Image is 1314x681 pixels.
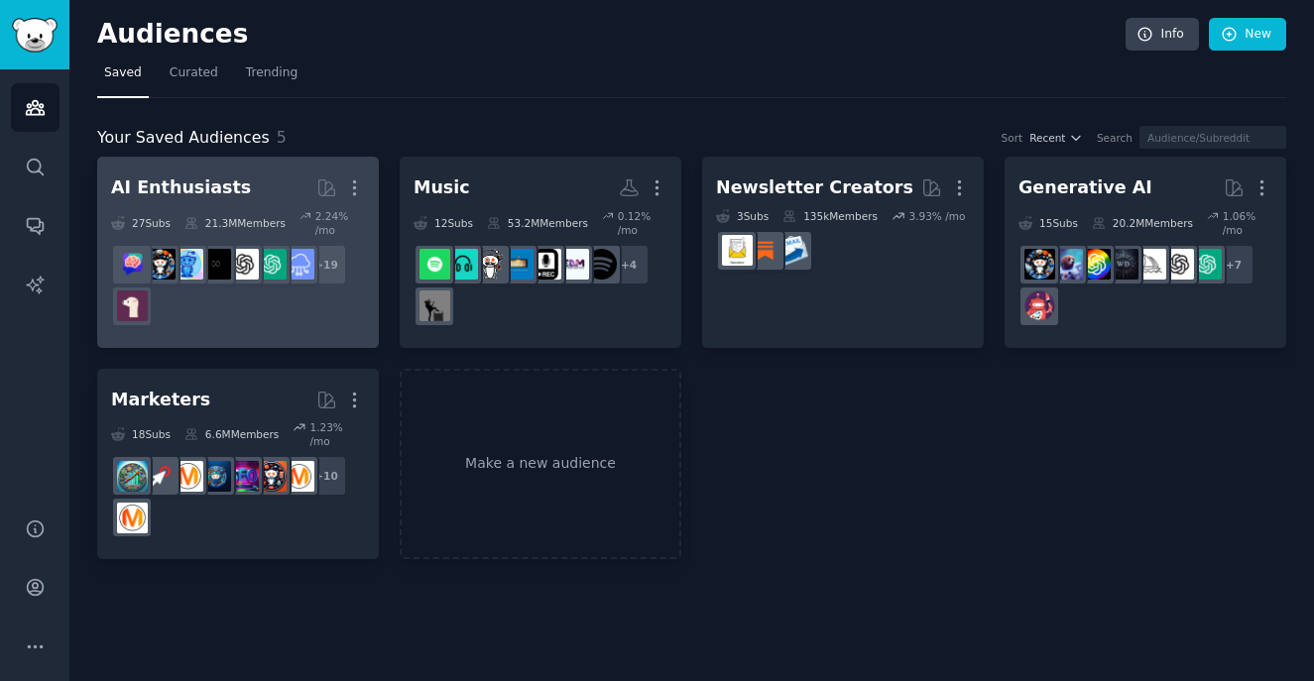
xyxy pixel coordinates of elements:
span: Your Saved Audiences [97,126,270,151]
div: 12 Sub s [414,209,473,237]
img: musicsuggestions [447,249,478,280]
div: 20.2M Members [1092,209,1193,237]
img: SEO [228,461,259,492]
a: Curated [163,57,225,98]
img: Emailmarketing [777,235,808,266]
img: indie [419,290,450,321]
div: 135k Members [782,209,878,223]
input: Audience/Subreddit [1139,126,1286,149]
div: 3.93 % /mo [908,209,965,223]
img: digital_marketing [200,461,231,492]
img: advertising [173,461,203,492]
img: recordingmusic [531,249,561,280]
img: spotify [419,249,450,280]
div: 1.06 % /mo [1223,209,1272,237]
img: socialmedia [256,461,287,492]
div: 3 Sub s [716,209,769,223]
img: ChatGPTPromptGenius [117,249,148,280]
img: LetsTalkMusic [475,249,506,280]
img: ArtificialInteligence [200,249,231,280]
div: Generative AI [1018,175,1152,200]
img: audioengineering [503,249,534,280]
div: + 7 [1213,244,1254,285]
div: AI Enthusiasts [111,175,251,200]
a: Make a new audience [400,369,681,560]
img: marketing [284,461,314,492]
div: Marketers [111,388,210,412]
span: Saved [104,64,142,82]
div: Music [414,175,470,200]
div: 18 Sub s [111,420,171,448]
img: artificial [173,249,203,280]
div: 6.6M Members [184,420,279,448]
div: 2.24 % /mo [315,209,365,237]
a: AI Enthusiasts27Subs21.3MMembers2.24% /mo+19SaaSChatGPTOpenAIArtificialInteligenceartificialaiArt... [97,157,379,348]
img: LocalLLaMA [117,290,148,321]
img: PPC [145,461,176,492]
img: ChatGPT [256,249,287,280]
img: SaaS [284,249,314,280]
div: + 19 [305,244,347,285]
div: 15 Sub s [1018,209,1078,237]
div: 0.12 % /mo [618,209,667,237]
div: 53.2M Members [487,209,588,237]
div: + 10 [305,455,347,497]
img: dalle2 [1024,290,1055,321]
div: Search [1097,131,1133,145]
a: Trending [239,57,304,98]
span: Trending [246,64,298,82]
img: aiArt [145,249,176,280]
div: 1.23 % /mo [309,420,365,448]
div: + 4 [608,244,650,285]
img: Substack [750,235,780,266]
a: New [1209,18,1286,52]
img: midjourney [1135,249,1166,280]
img: OpenAI [1163,249,1194,280]
a: Marketers18Subs6.6MMembers1.23% /mo+10marketingsocialmediaSEOdigital_marketingadvertisingPPCAffil... [97,369,379,560]
img: GummySearch logo [12,18,58,53]
div: Newsletter Creators [716,175,913,200]
a: Newsletter Creators3Subs135kMembers3.93% /moEmailmarketingSubstackNewsletters [702,157,984,348]
img: Newsletters [722,235,753,266]
span: Recent [1029,131,1065,145]
a: Saved [97,57,149,98]
span: 5 [277,128,287,147]
div: Sort [1002,131,1023,145]
img: ChatGPT [1191,249,1222,280]
h2: Audiences [97,19,1126,51]
a: Generative AI15Subs20.2MMembers1.06% /mo+7ChatGPTOpenAImidjourneyweirddalleGPT3StableDiffusionaiA... [1005,157,1286,348]
div: 21.3M Members [184,209,286,237]
img: StableDiffusion [1052,249,1083,280]
span: Curated [170,64,218,82]
a: Info [1126,18,1199,52]
button: Recent [1029,131,1083,145]
img: weirddalle [1108,249,1138,280]
img: GPT3 [1080,249,1111,280]
img: SpotifyPlaylists [586,249,617,280]
img: aiArt [1024,249,1055,280]
a: Music12Subs53.2MMembers0.12% /mo+4SpotifyPlaylistsEDMrecordingmusicaudioengineeringLetsTalkMusicm... [400,157,681,348]
img: Affiliatemarketing [117,461,148,492]
div: 27 Sub s [111,209,171,237]
img: OpenAI [228,249,259,280]
img: EDM [558,249,589,280]
img: DigitalMarketing [117,503,148,533]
